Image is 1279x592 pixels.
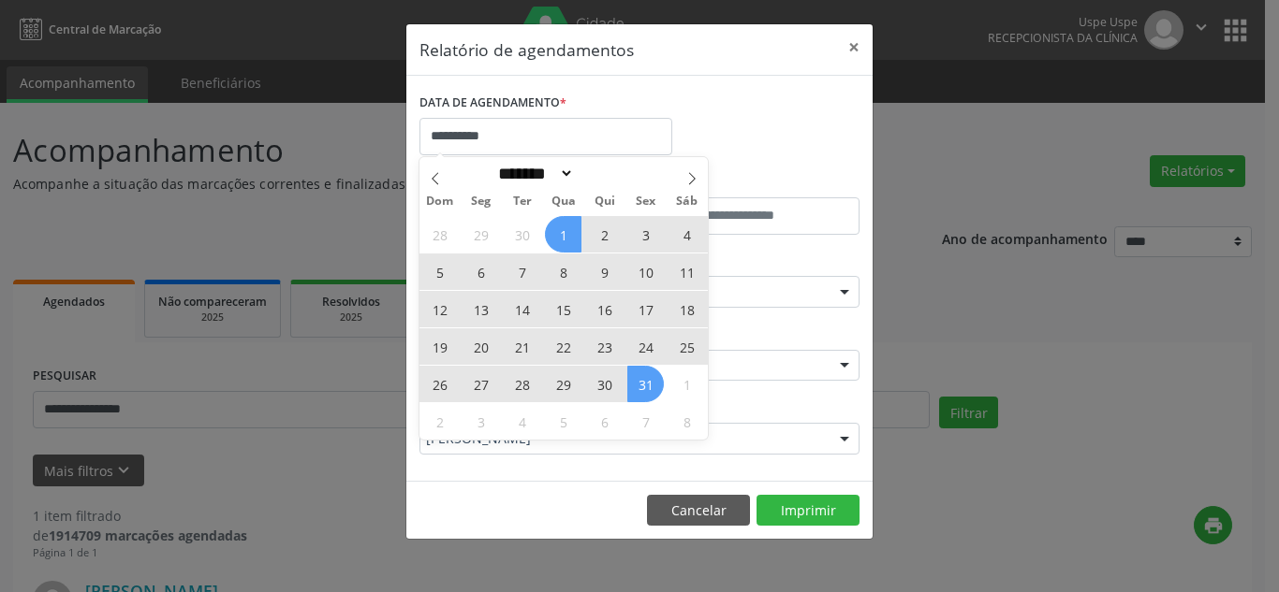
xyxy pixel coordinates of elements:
span: Outubro 1, 2025 [545,216,581,253]
span: Outubro 8, 2025 [545,253,581,290]
span: Setembro 30, 2025 [504,216,540,253]
span: Sáb [667,195,708,208]
span: Setembro 29, 2025 [463,216,499,253]
select: Month [492,164,574,183]
button: Imprimir [757,495,860,527]
span: Outubro 10, 2025 [627,253,664,290]
span: Outubro 29, 2025 [545,366,581,402]
span: Novembro 8, 2025 [669,403,705,440]
input: Year [574,164,636,183]
span: Outubro 11, 2025 [669,253,705,290]
span: Outubro 5, 2025 [421,253,458,290]
span: Outubro 28, 2025 [504,366,540,402]
span: Novembro 6, 2025 [586,403,623,440]
span: Outubro 20, 2025 [463,328,499,365]
span: Outubro 27, 2025 [463,366,499,402]
span: Novembro 5, 2025 [545,403,581,440]
span: Dom [419,195,461,208]
span: Outubro 16, 2025 [586,291,623,327]
span: Outubro 18, 2025 [669,291,705,327]
span: Outubro 22, 2025 [545,328,581,365]
span: Outubro 13, 2025 [463,291,499,327]
span: Novembro 2, 2025 [421,403,458,440]
span: Outubro 4, 2025 [669,216,705,253]
span: Outubro 19, 2025 [421,328,458,365]
span: Outubro 15, 2025 [545,291,581,327]
span: Ter [502,195,543,208]
label: DATA DE AGENDAMENTO [419,89,566,118]
span: Outubro 30, 2025 [586,366,623,402]
span: Outubro 26, 2025 [421,366,458,402]
span: Qua [543,195,584,208]
span: Outubro 9, 2025 [586,253,623,290]
button: Cancelar [647,495,750,527]
span: Outubro 2, 2025 [586,216,623,253]
span: Outubro 25, 2025 [669,328,705,365]
span: Outubro 6, 2025 [463,253,499,290]
span: Outubro 17, 2025 [627,291,664,327]
span: Qui [584,195,625,208]
span: Novembro 1, 2025 [669,366,705,402]
span: Outubro 21, 2025 [504,328,540,365]
span: Seg [461,195,502,208]
span: Setembro 28, 2025 [421,216,458,253]
button: Close [835,24,873,70]
span: Outubro 7, 2025 [504,253,540,290]
span: Outubro 31, 2025 [627,366,664,402]
span: Sex [625,195,667,208]
span: Novembro 4, 2025 [504,403,540,440]
span: Outubro 23, 2025 [586,328,623,365]
h5: Relatório de agendamentos [419,37,634,62]
span: Outubro 12, 2025 [421,291,458,327]
span: Novembro 3, 2025 [463,403,499,440]
span: Novembro 7, 2025 [627,403,664,440]
span: Outubro 14, 2025 [504,291,540,327]
label: ATÉ [644,168,860,197]
span: Outubro 3, 2025 [627,216,664,253]
span: Outubro 24, 2025 [627,328,664,365]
